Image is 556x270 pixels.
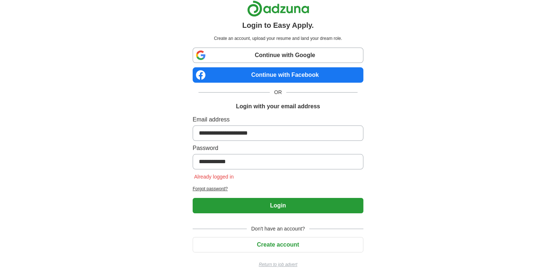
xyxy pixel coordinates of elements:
a: Continue with Google [193,48,363,63]
label: Email address [193,115,363,124]
label: Password [193,144,363,153]
a: Create account [193,241,363,248]
a: Continue with Facebook [193,67,363,83]
img: Adzuna logo [247,0,309,17]
span: OR [270,89,286,96]
span: Already logged in [193,174,235,180]
button: Login [193,198,363,213]
h1: Login to Easy Apply. [242,20,314,31]
span: Don't have an account? [247,225,309,233]
button: Create account [193,237,363,252]
h1: Login with your email address [236,102,320,111]
a: Return to job advert [193,261,363,268]
p: Create an account, upload your resume and land your dream role. [194,35,362,42]
a: Forgot password? [193,185,363,192]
